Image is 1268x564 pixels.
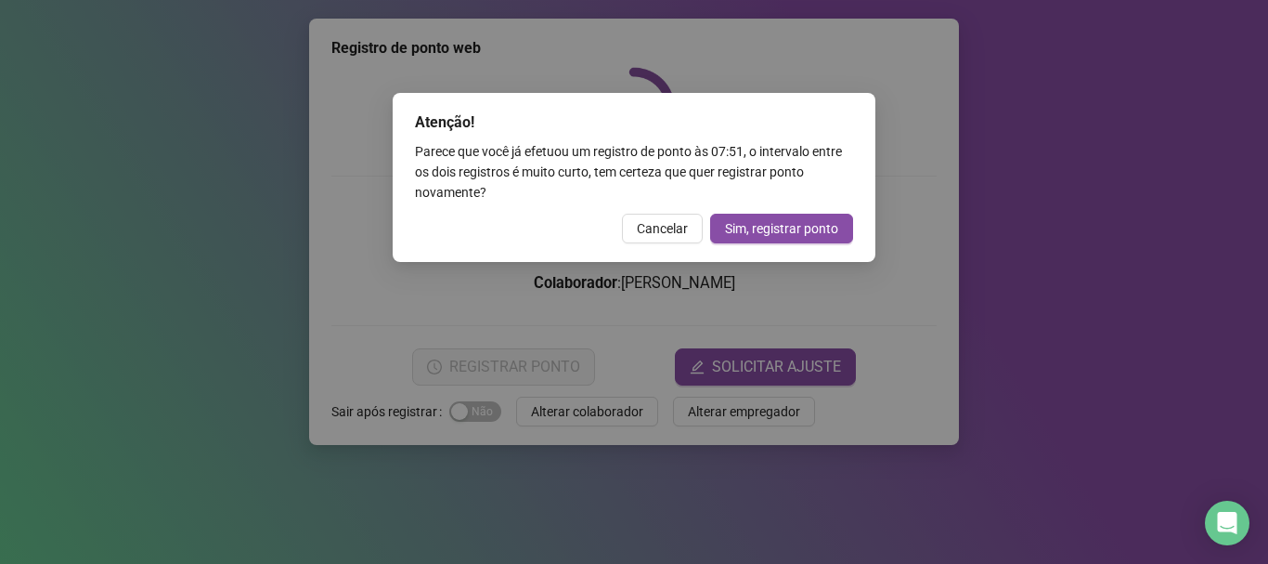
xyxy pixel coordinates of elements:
button: Sim, registrar ponto [710,214,853,243]
div: Atenção! [415,111,853,134]
button: Cancelar [622,214,703,243]
span: Sim, registrar ponto [725,218,838,239]
span: Cancelar [637,218,688,239]
div: Parece que você já efetuou um registro de ponto às 07:51 , o intervalo entre os dois registros é ... [415,141,853,203]
div: Open Intercom Messenger [1205,501,1249,545]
